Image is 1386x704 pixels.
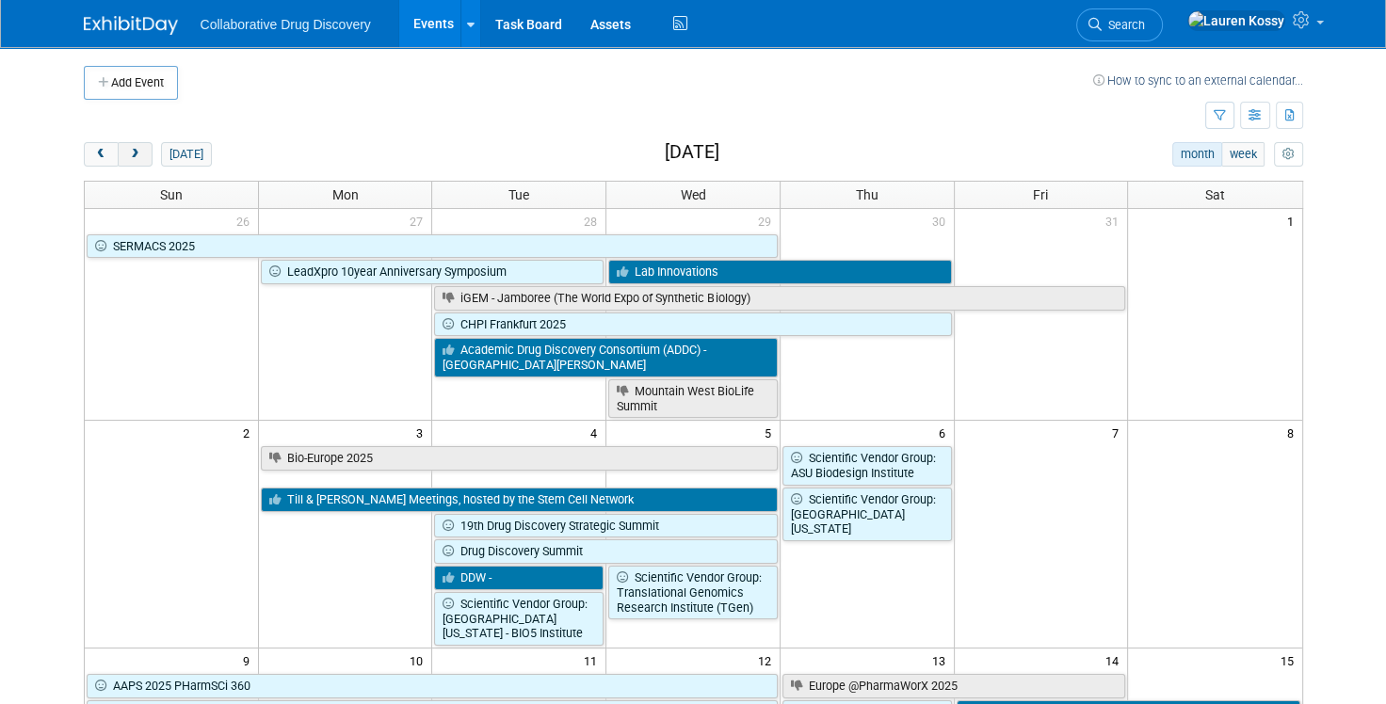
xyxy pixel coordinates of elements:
span: 5 [763,421,780,444]
a: 19th Drug Discovery Strategic Summit [434,514,777,538]
span: Sun [160,187,183,202]
button: myCustomButton [1274,142,1302,167]
a: Bio-Europe 2025 [261,446,778,471]
span: 28 [582,209,605,232]
span: Fri [1033,187,1048,202]
a: Scientific Vendor Group: Translational Genomics Research Institute (TGen) [608,566,778,619]
a: Scientific Vendor Group: ASU Biodesign Institute [782,446,952,485]
span: 11 [582,648,605,672]
span: Collaborative Drug Discovery [201,17,371,32]
span: 30 [930,209,954,232]
a: LeadXpro 10year Anniversary Symposium [261,260,604,284]
span: 7 [1110,421,1127,444]
span: 27 [408,209,431,232]
button: next [118,142,153,167]
a: Till & [PERSON_NAME] Meetings, hosted by the Stem Cell Network [261,488,778,512]
button: week [1221,142,1265,167]
span: Tue [508,187,529,202]
a: SERMACS 2025 [87,234,778,259]
span: 10 [408,648,431,672]
span: Thu [856,187,878,202]
span: 14 [1104,648,1127,672]
button: prev [84,142,119,167]
span: 29 [756,209,780,232]
a: AAPS 2025 PHarmSCi 360 [87,674,778,698]
h2: [DATE] [665,142,719,163]
span: 2 [241,421,258,444]
span: 13 [930,648,954,672]
span: 1 [1285,209,1302,232]
span: Mon [332,187,359,202]
a: Mountain West BioLife Summit [608,379,778,418]
span: 26 [234,209,258,232]
a: iGEM - Jamboree (The World Expo of Synthetic Biology) [434,286,1125,311]
span: 4 [588,421,605,444]
a: DDW - [434,566,604,590]
span: 6 [937,421,954,444]
span: Sat [1205,187,1225,202]
span: 8 [1285,421,1302,444]
button: month [1172,142,1222,167]
a: Scientific Vendor Group: [GEOGRAPHIC_DATA][US_STATE] [782,488,952,541]
span: Wed [680,187,705,202]
i: Personalize Calendar [1282,149,1295,161]
a: Search [1076,8,1163,41]
a: Academic Drug Discovery Consortium (ADDC) - [GEOGRAPHIC_DATA][PERSON_NAME] [434,338,777,376]
a: How to sync to an external calendar... [1093,73,1303,88]
span: 15 [1279,648,1302,672]
button: [DATE] [161,142,211,167]
img: Lauren Kossy [1187,10,1285,31]
span: 3 [414,421,431,444]
span: 9 [241,648,258,672]
span: 12 [756,648,780,672]
img: ExhibitDay [84,16,178,35]
span: Search [1102,18,1145,32]
a: Drug Discovery Summit [434,539,777,564]
a: Europe @PharmaWorX 2025 [782,674,1125,698]
a: Scientific Vendor Group: [GEOGRAPHIC_DATA][US_STATE] - BIO5 Institute [434,592,604,646]
button: Add Event [84,66,178,100]
a: CHPI Frankfurt 2025 [434,312,951,337]
a: Lab Innovations [608,260,951,284]
span: 31 [1104,209,1127,232]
